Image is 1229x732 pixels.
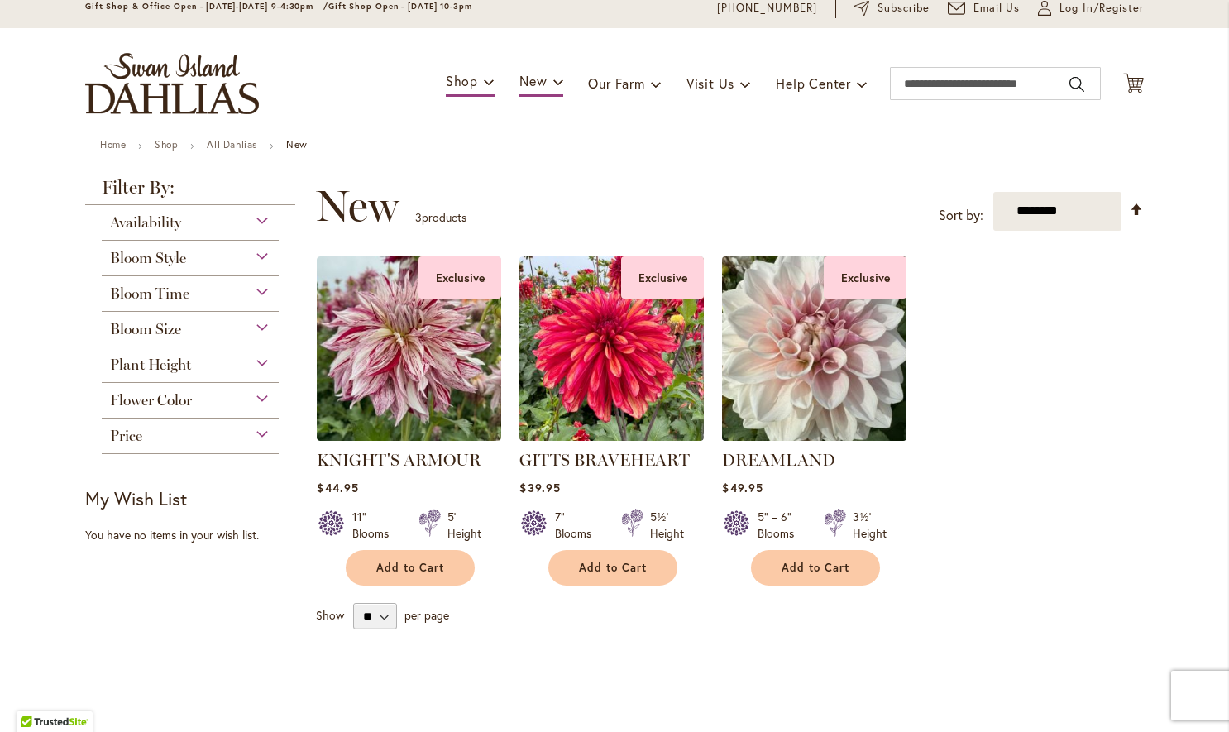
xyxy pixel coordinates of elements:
span: $44.95 [317,480,358,495]
a: DREAMLAND Exclusive [722,428,906,444]
a: Home [100,138,126,151]
a: All Dahlias [207,138,257,151]
span: Visit Us [686,74,734,92]
span: Price [110,427,142,445]
strong: New [286,138,308,151]
span: New [316,181,399,231]
div: 5' Height [447,509,481,542]
span: $39.95 [519,480,560,495]
div: 5½' Height [650,509,684,542]
span: 3 [415,209,422,225]
div: Exclusive [621,256,704,299]
span: Flower Color [110,391,192,409]
a: GITTS BRAVEHEART [519,450,690,470]
div: 11" Blooms [352,509,399,542]
span: Add to Cart [782,561,849,575]
span: Gift Shop Open - [DATE] 10-3pm [328,1,472,12]
span: Bloom Time [110,285,189,303]
a: GITTS BRAVEHEART Exclusive [519,428,704,444]
a: DREAMLAND [722,450,835,470]
iframe: Launch Accessibility Center [12,673,59,720]
div: 5" – 6" Blooms [758,509,804,542]
p: products [415,204,466,231]
span: Gift Shop & Office Open - [DATE]-[DATE] 9-4:30pm / [85,1,328,12]
span: New [519,72,547,89]
img: DREAMLAND [718,251,911,445]
div: Exclusive [824,256,906,299]
div: 7" Blooms [555,509,601,542]
div: 3½' Height [853,509,887,542]
span: Help Center [776,74,851,92]
a: store logo [85,53,259,114]
a: KNIGHT'S ARMOUR [317,450,481,470]
span: Add to Cart [376,561,444,575]
span: Availability [110,213,181,232]
span: per page [404,607,449,623]
button: Add to Cart [346,550,475,586]
strong: Filter By: [85,179,295,205]
label: Sort by: [939,200,983,231]
button: Add to Cart [548,550,677,586]
div: You have no items in your wish list. [85,527,306,543]
img: GITTS BRAVEHEART [519,256,704,441]
a: Shop [155,138,178,151]
span: Plant Height [110,356,191,374]
span: Our Farm [588,74,644,92]
img: KNIGHTS ARMOUR [317,256,501,441]
a: KNIGHTS ARMOUR Exclusive [317,428,501,444]
strong: My Wish List [85,486,187,510]
span: $49.95 [722,480,763,495]
span: Show [316,607,344,623]
span: Add to Cart [579,561,647,575]
span: Bloom Style [110,249,186,267]
span: Bloom Size [110,320,181,338]
button: Add to Cart [751,550,880,586]
div: Exclusive [418,256,501,299]
span: Shop [446,72,478,89]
